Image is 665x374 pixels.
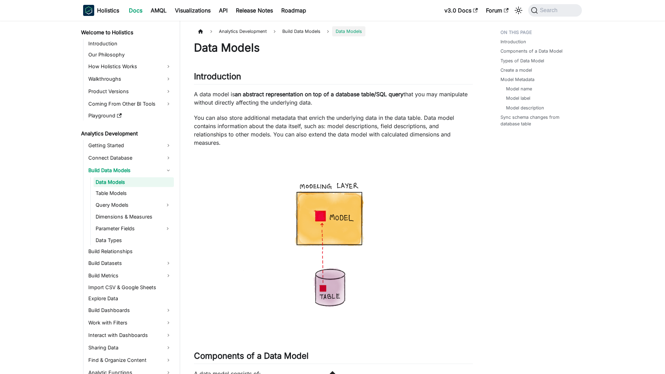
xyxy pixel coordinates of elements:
[86,342,174,353] a: Sharing Data
[83,5,119,16] a: HolisticsHolisticsHolistics
[79,28,174,37] a: Welcome to Holistics
[147,5,171,16] a: AMQL
[86,50,174,60] a: Our Philosophy
[500,76,534,83] a: Model Metadata
[215,26,270,36] span: Analytics Development
[194,26,207,36] a: Home page
[94,212,174,222] a: Dimensions & Measures
[232,5,277,16] a: Release Notes
[86,73,174,84] a: Walkthroughs
[83,5,94,16] img: Holistics
[86,86,174,97] a: Product Versions
[94,199,161,211] a: Query Models
[482,5,513,16] a: Forum
[86,270,174,281] a: Build Metrics
[86,98,174,109] a: Coming From Other BI Tools
[86,165,174,176] a: Build Data Models
[194,26,473,36] nav: Breadcrumbs
[500,38,526,45] a: Introduction
[161,223,174,234] button: Expand sidebar category 'Parameter Fields'
[506,86,532,92] a: Model name
[194,90,473,107] p: A data model is that you may manipulate without directly affecting the underlying data.
[86,111,174,121] a: Playground
[79,129,174,139] a: Analytics Development
[506,105,544,111] a: Model description
[215,5,232,16] a: API
[94,177,174,187] a: Data Models
[86,305,174,316] a: Build Dashboards
[500,57,544,64] a: Types of Data Model
[506,95,530,101] a: Model label
[235,91,404,98] strong: an abstract representation on top of a database table/SQL query
[86,258,174,269] a: Build Datasets
[94,235,174,245] a: Data Types
[528,4,582,17] button: Search (Command+K)
[279,26,324,36] span: Build Data Models
[86,317,174,328] a: Work with Filters
[76,21,180,374] nav: Docs sidebar
[86,152,174,163] a: Connect Database
[171,5,215,16] a: Visualizations
[538,7,562,14] span: Search
[94,223,161,234] a: Parameter Fields
[277,5,310,16] a: Roadmap
[194,41,473,55] h1: Data Models
[500,114,578,127] a: Sync schema changes from database table
[440,5,482,16] a: v3.0 Docs
[194,71,473,84] h2: Introduction
[86,283,174,292] a: Import CSV & Google Sheets
[86,140,174,151] a: Getting Started
[94,188,174,198] a: Table Models
[86,61,174,72] a: How Holistics Works
[86,39,174,48] a: Introduction
[194,114,473,147] p: You can also store additional metadata that enrich the underlying data in the data table. Data mo...
[513,5,524,16] button: Switch between dark and light mode (currently system mode)
[86,294,174,303] a: Explore Data
[86,330,174,341] a: Interact with Dashboards
[194,351,473,364] h2: Components of a Data Model
[161,199,174,211] button: Expand sidebar category 'Query Models'
[500,48,562,54] a: Components of a Data Model
[86,355,174,366] a: Find & Organize Content
[97,6,119,15] b: Holistics
[86,247,174,256] a: Build Relationships
[125,5,147,16] a: Docs
[332,26,365,36] span: Data Models
[500,67,532,73] a: Create a model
